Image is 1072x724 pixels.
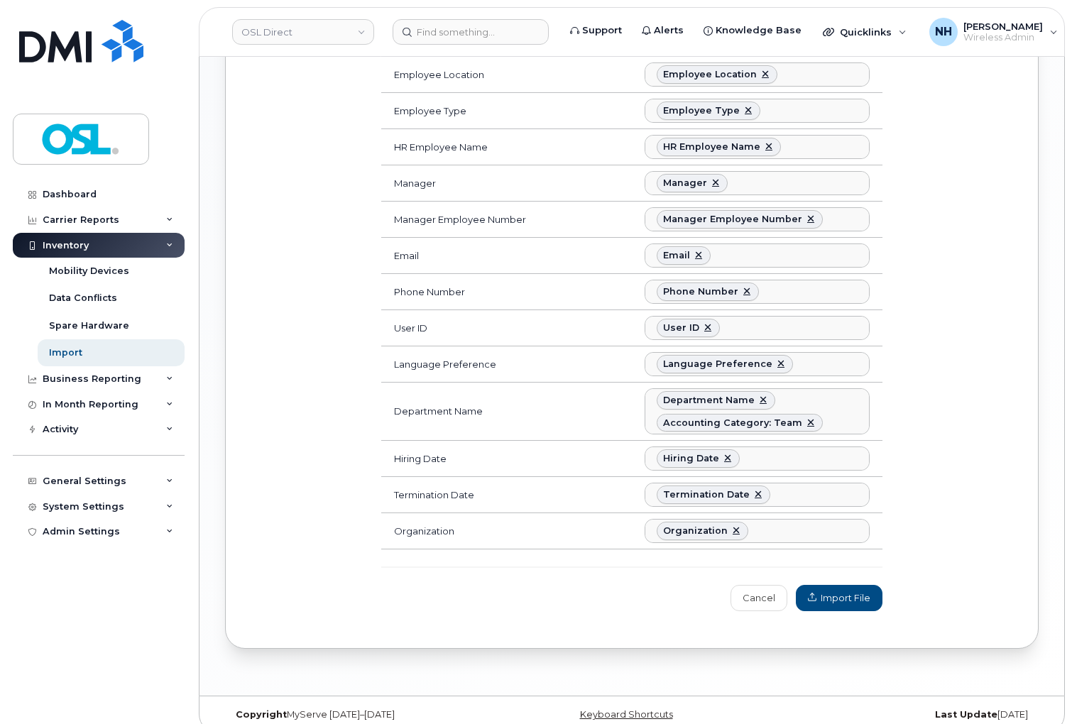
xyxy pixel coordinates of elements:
[919,18,1068,46] div: Natalia Hernandez
[731,585,787,610] a: Cancel
[963,32,1043,43] span: Wireless Admin
[935,23,952,40] span: NH
[663,286,738,297] div: Phone Number
[580,709,673,720] a: Keyboard Shortcuts
[654,23,684,38] span: Alerts
[663,105,740,116] div: Employee Type
[381,129,632,165] td: HR Employee Name
[663,525,728,537] div: Organization
[663,417,802,429] div: Accounting Category: Team
[840,26,892,38] span: Quicklinks
[663,69,757,80] div: Employee Location
[663,214,802,225] div: Manager Employee Number
[716,23,802,38] span: Knowledge Base
[560,16,632,45] a: Support
[381,238,632,274] td: Email
[381,165,632,202] td: Manager
[632,16,694,45] a: Alerts
[694,16,811,45] a: Knowledge Base
[381,477,632,513] td: Termination Date
[381,202,632,238] td: Manager Employee Number
[663,453,719,464] div: Hiring Date
[796,585,882,610] button: Import File
[236,709,287,720] strong: Copyright
[935,709,997,720] strong: Last Update
[767,709,1039,720] div: [DATE]
[663,250,690,261] div: Email
[381,57,632,93] td: Employee Location
[225,709,496,720] div: MyServe [DATE]–[DATE]
[381,310,632,346] td: User ID
[813,18,917,46] div: Quicklinks
[381,513,632,549] td: Organization
[663,141,760,153] div: HR Employee Name
[663,395,755,406] div: Department Name
[232,19,374,45] a: OSL Direct
[381,441,632,477] td: Hiring Date
[663,489,750,500] div: Termination Date
[963,21,1043,32] span: [PERSON_NAME]
[663,358,772,370] div: Language Preference
[663,177,707,189] div: Manager
[663,322,699,334] div: User ID
[381,93,632,129] td: Employee Type
[808,591,870,605] span: Import File
[582,23,622,38] span: Support
[381,346,632,383] td: Language Preference
[393,19,549,45] input: Find something...
[381,274,632,310] td: Phone Number
[381,383,632,441] td: Department Name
